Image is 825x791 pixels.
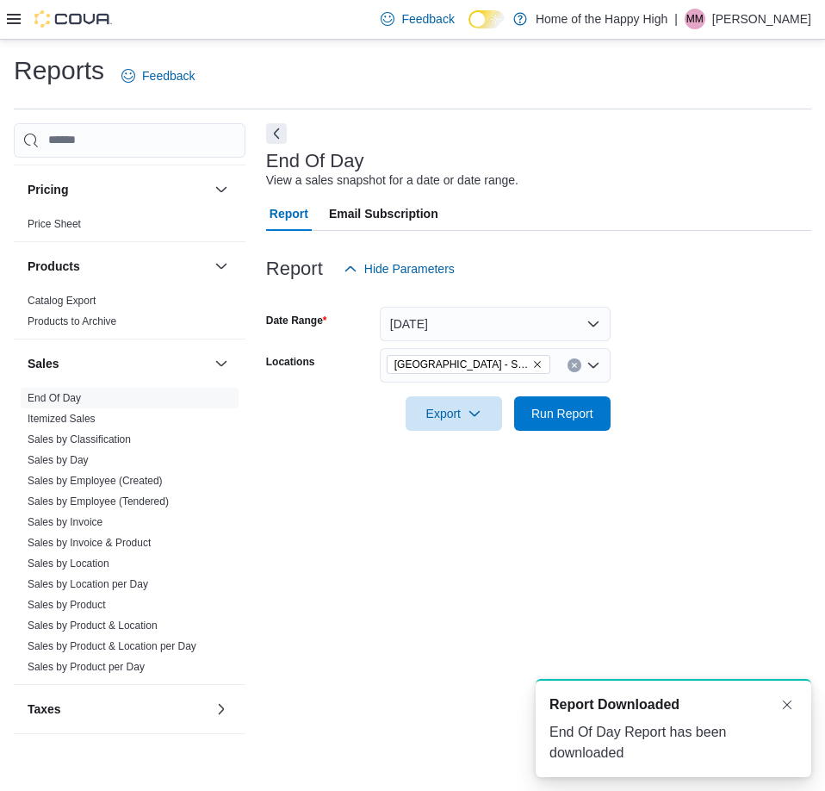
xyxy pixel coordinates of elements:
[387,355,550,374] span: Winnipeg - Southglen - Fire & Flower
[28,661,145,673] a: Sales by Product per Day
[685,9,705,29] div: Matthew Masnyk
[568,358,581,372] button: Clear input
[536,9,667,29] p: Home of the Happy High
[514,396,611,431] button: Run Report
[28,218,81,230] a: Price Sheet
[28,294,96,308] span: Catalog Export
[549,694,797,715] div: Notification
[266,123,287,144] button: Next
[115,59,202,93] a: Feedback
[211,179,232,200] button: Pricing
[270,196,308,231] span: Report
[28,355,208,372] button: Sales
[586,358,600,372] button: Open list of options
[28,453,89,467] span: Sales by Day
[211,353,232,374] button: Sales
[28,701,61,718] h3: Taxes
[28,391,81,405] span: End Of Day
[14,290,245,339] div: Products
[28,599,106,611] a: Sales by Product
[401,10,454,28] span: Feedback
[28,537,151,549] a: Sales by Invoice & Product
[266,355,315,369] label: Locations
[28,181,208,198] button: Pricing
[28,640,196,652] a: Sales by Product & Location per Day
[549,722,797,763] div: End Of Day Report has been downloaded
[777,694,797,715] button: Dismiss toast
[14,53,104,88] h1: Reports
[28,454,89,466] a: Sales by Day
[28,701,208,718] button: Taxes
[28,295,96,307] a: Catalog Export
[374,2,461,36] a: Feedback
[712,9,811,29] p: [PERSON_NAME]
[28,412,96,426] span: Itemized Sales
[28,475,163,487] a: Sales by Employee (Created)
[28,258,80,275] h3: Products
[28,639,196,653] span: Sales by Product & Location per Day
[34,10,112,28] img: Cova
[329,196,438,231] span: Email Subscription
[468,28,469,29] span: Dark Mode
[28,577,148,591] span: Sales by Location per Day
[28,598,106,612] span: Sales by Product
[549,694,679,715] span: Report Downloaded
[28,557,109,570] a: Sales by Location
[28,433,131,446] span: Sales by Classification
[686,9,704,29] span: MM
[142,67,195,84] span: Feedback
[416,396,492,431] span: Export
[337,252,462,286] button: Hide Parameters
[28,413,96,425] a: Itemized Sales
[394,356,529,373] span: [GEOGRAPHIC_DATA] - Southglen - Fire & Flower
[266,314,327,327] label: Date Range
[28,181,68,198] h3: Pricing
[266,171,518,190] div: View a sales snapshot for a date or date range.
[531,405,593,422] span: Run Report
[28,660,145,674] span: Sales by Product per Day
[14,388,245,684] div: Sales
[266,258,323,279] h3: Report
[380,307,611,341] button: [DATE]
[211,256,232,277] button: Products
[28,217,81,231] span: Price Sheet
[28,515,102,529] span: Sales by Invoice
[532,359,543,370] button: Remove Winnipeg - Southglen - Fire & Flower from selection in this group
[28,315,116,327] a: Products to Archive
[28,315,116,328] span: Products to Archive
[211,699,232,719] button: Taxes
[406,396,502,431] button: Export
[266,151,364,171] h3: End Of Day
[674,9,678,29] p: |
[28,258,208,275] button: Products
[28,536,151,550] span: Sales by Invoice & Product
[28,474,163,488] span: Sales by Employee (Created)
[28,620,158,632] a: Sales by Product & Location
[28,495,169,508] a: Sales by Employee (Tendered)
[28,355,59,372] h3: Sales
[28,516,102,528] a: Sales by Invoice
[468,10,505,28] input: Dark Mode
[364,260,455,277] span: Hide Parameters
[28,433,131,445] a: Sales by Classification
[14,214,245,241] div: Pricing
[28,578,148,590] a: Sales by Location per Day
[28,495,169,508] span: Sales by Employee (Tendered)
[28,392,81,404] a: End Of Day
